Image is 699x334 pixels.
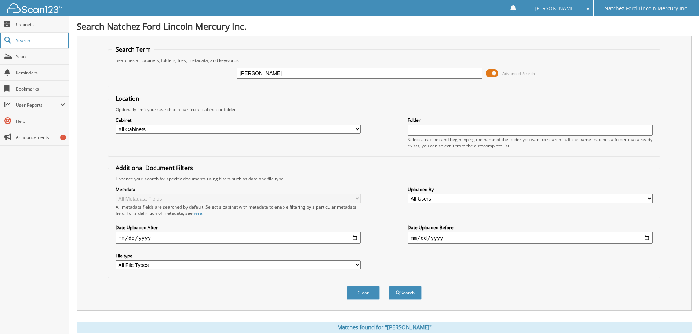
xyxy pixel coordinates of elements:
span: Cabinets [16,21,65,27]
div: Select a cabinet and begin typing the name of the folder you want to search in. If the name match... [408,136,653,149]
div: Matches found for "[PERSON_NAME]" [77,322,692,333]
button: Clear [347,286,380,300]
span: Announcements [16,134,65,140]
label: Date Uploaded Before [408,224,653,231]
span: [PERSON_NAME] [535,6,576,11]
label: Cabinet [116,117,361,123]
span: Advanced Search [502,71,535,76]
label: Metadata [116,186,361,192]
div: 1 [60,135,66,140]
legend: Search Term [112,45,154,54]
span: Scan [16,54,65,60]
label: Uploaded By [408,186,653,192]
span: Bookmarks [16,86,65,92]
legend: Additional Document Filters [112,164,197,172]
label: Folder [408,117,653,123]
span: Reminders [16,70,65,76]
span: Search [16,37,64,44]
label: File type [116,253,361,259]
label: Date Uploaded After [116,224,361,231]
input: end [408,232,653,244]
a: here [193,210,202,216]
div: Searches all cabinets, folders, files, metadata, and keywords [112,57,656,63]
iframe: Chat Widget [662,299,699,334]
span: User Reports [16,102,60,108]
button: Search [389,286,422,300]
div: Optionally limit your search to a particular cabinet or folder [112,106,656,113]
div: All metadata fields are searched by default. Select a cabinet with metadata to enable filtering b... [116,204,361,216]
span: Help [16,118,65,124]
input: start [116,232,361,244]
span: Natchez Ford Lincoln Mercury Inc. [604,6,688,11]
h1: Search Natchez Ford Lincoln Mercury Inc. [77,20,692,32]
img: scan123-logo-white.svg [7,3,62,13]
legend: Location [112,95,143,103]
div: Enhance your search for specific documents using filters such as date and file type. [112,176,656,182]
